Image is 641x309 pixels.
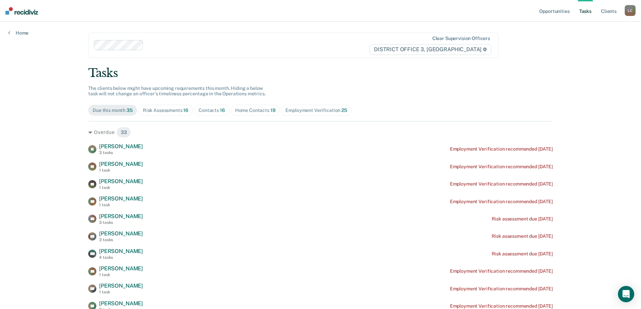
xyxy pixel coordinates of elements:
span: The clients below might have upcoming requirements this month. Hiding a below task will not chang... [88,85,266,97]
span: [PERSON_NAME] [99,300,143,307]
div: Risk Assessments [143,108,188,113]
span: 19 [270,108,276,113]
div: Open Intercom Messenger [618,286,634,302]
div: 1 task [99,290,143,294]
span: 25 [341,108,347,113]
div: 4 tasks [99,255,143,260]
span: DISTRICT OFFICE 3, [GEOGRAPHIC_DATA] [370,44,491,55]
span: [PERSON_NAME] [99,178,143,185]
div: 1 task [99,272,143,277]
div: 3 tasks [99,220,143,225]
span: [PERSON_NAME] [99,283,143,289]
div: Risk assessment due [DATE] [492,251,553,257]
span: [PERSON_NAME] [99,230,143,237]
div: Due this month [93,108,133,113]
div: 1 task [99,168,143,173]
button: LC [625,5,636,16]
span: [PERSON_NAME] [99,143,143,150]
span: [PERSON_NAME] [99,248,143,254]
span: 35 [127,108,133,113]
div: 1 task [99,185,143,190]
div: Employment Verification recommended [DATE] [450,268,553,274]
div: Employment Verification recommended [DATE] [450,303,553,309]
div: 3 tasks [99,237,143,242]
span: 16 [220,108,225,113]
span: 16 [183,108,188,113]
a: Home [8,30,29,36]
span: [PERSON_NAME] [99,161,143,167]
div: Contacts [199,108,225,113]
div: Employment Verification recommended [DATE] [450,199,553,205]
span: [PERSON_NAME] [99,195,143,202]
div: L C [625,5,636,16]
div: Employment Verification recommended [DATE] [450,286,553,292]
span: [PERSON_NAME] [99,213,143,219]
div: Employment Verification recommended [DATE] [450,181,553,187]
img: Recidiviz [5,7,38,15]
div: Risk assessment due [DATE] [492,216,553,222]
div: Employment Verification recommended [DATE] [450,164,553,170]
div: Risk assessment due [DATE] [492,233,553,239]
div: Tasks [88,66,553,80]
div: Employment Verification [285,108,347,113]
div: Clear supervision officers [432,36,490,41]
div: Overdue 33 [88,127,553,138]
div: Home Contacts [235,108,276,113]
div: 1 task [99,202,143,207]
span: 33 [116,127,131,138]
div: Employment Verification recommended [DATE] [450,146,553,152]
span: [PERSON_NAME] [99,265,143,272]
div: 3 tasks [99,150,143,155]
